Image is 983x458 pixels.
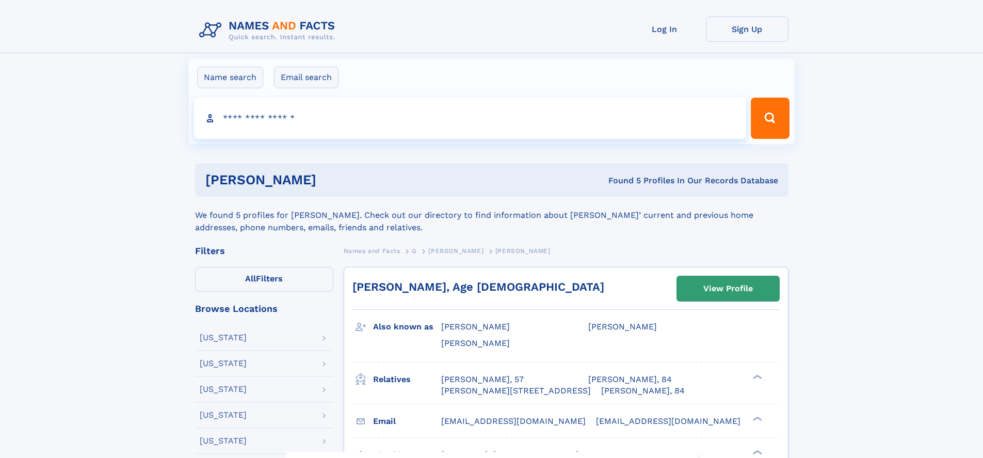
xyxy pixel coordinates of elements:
[623,17,706,42] a: Log In
[441,416,586,426] span: [EMAIL_ADDRESS][DOMAIN_NAME]
[195,17,344,44] img: Logo Names and Facts
[441,338,510,348] span: [PERSON_NAME]
[677,276,779,301] a: View Profile
[428,247,484,255] span: [PERSON_NAME]
[197,67,263,88] label: Name search
[245,274,256,283] span: All
[441,385,591,397] a: [PERSON_NAME][STREET_ADDRESS]
[588,322,657,331] span: [PERSON_NAME]
[751,98,789,139] button: Search Button
[274,67,339,88] label: Email search
[750,449,763,455] div: ❯
[601,385,685,397] a: [PERSON_NAME], 84
[195,267,333,292] label: Filters
[750,415,763,422] div: ❯
[441,374,524,385] a: [PERSON_NAME], 57
[706,17,788,42] a: Sign Up
[750,373,763,380] div: ❯
[373,371,441,388] h3: Relatives
[373,318,441,336] h3: Also known as
[703,277,753,301] div: View Profile
[352,280,604,293] a: [PERSON_NAME], Age [DEMOGRAPHIC_DATA]
[200,359,247,368] div: [US_STATE]
[195,246,333,256] div: Filters
[596,416,740,426] span: [EMAIL_ADDRESS][DOMAIN_NAME]
[495,247,551,255] span: [PERSON_NAME]
[373,413,441,430] h3: Email
[200,437,247,445] div: [US_STATE]
[200,411,247,419] div: [US_STATE]
[588,374,672,385] a: [PERSON_NAME], 84
[428,244,484,257] a: [PERSON_NAME]
[194,98,747,139] input: search input
[200,385,247,393] div: [US_STATE]
[344,244,400,257] a: Names and Facts
[462,175,778,186] div: Found 5 Profiles In Our Records Database
[200,334,247,342] div: [US_STATE]
[195,197,788,234] div: We found 5 profiles for [PERSON_NAME]. Check out our directory to find information about [PERSON_...
[205,173,462,186] h1: [PERSON_NAME]
[441,322,510,331] span: [PERSON_NAME]
[412,244,417,257] a: G
[412,247,417,255] span: G
[195,304,333,313] div: Browse Locations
